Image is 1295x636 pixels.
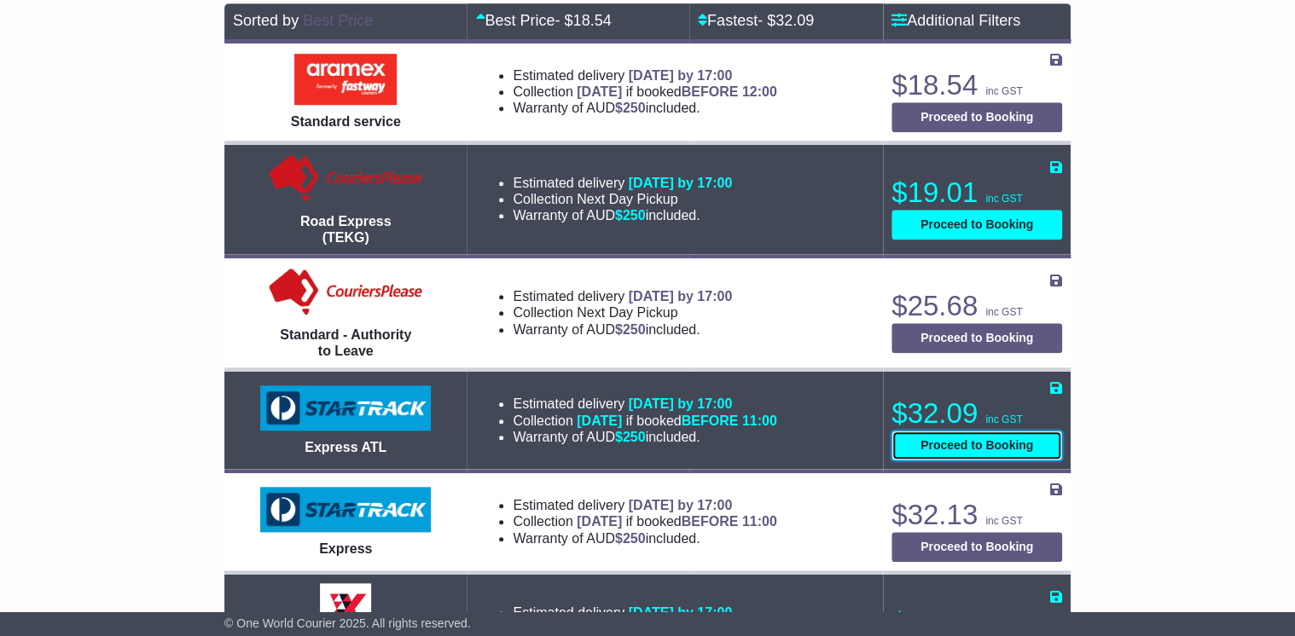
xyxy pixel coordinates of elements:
[891,396,1062,431] p: $32.09
[224,616,471,630] span: © One World Courier 2025. All rights reserved.
[629,176,733,190] span: [DATE] by 17:00
[577,413,622,428] span: [DATE]
[577,514,622,529] span: [DATE]
[577,192,677,206] span: Next Day Pickup
[513,288,732,304] li: Estimated delivery
[513,175,732,191] li: Estimated delivery
[891,102,1062,132] button: Proceed to Booking
[623,101,646,115] span: 250
[319,541,372,556] span: Express
[577,413,776,428] span: if booked
[615,531,646,546] span: $
[891,12,1020,29] a: Additional Filters
[233,12,299,29] span: Sorted by
[513,100,776,116] li: Warranty of AUD included.
[891,532,1062,562] button: Proceed to Booking
[682,84,739,99] span: BEFORE
[629,289,733,304] span: [DATE] by 17:00
[305,440,386,454] span: Express ATL
[629,605,733,620] span: [DATE] by 17:00
[985,413,1022,425] span: inc GST
[513,530,776,546] li: Warranty of AUD included.
[985,515,1022,527] span: inc GST
[682,413,739,428] span: BEFORE
[615,322,646,337] span: $
[572,12,611,29] span: 18.54
[513,304,732,321] li: Collection
[742,413,777,428] span: 11:00
[891,498,1062,532] p: $32.13
[623,208,646,223] span: 250
[303,12,373,29] a: Best Price
[513,321,732,338] li: Warranty of AUD included.
[891,210,1062,240] button: Proceed to Booking
[698,12,814,29] a: Fastest- $32.09
[475,12,611,29] a: Best Price- $18.54
[615,430,646,444] span: $
[577,84,622,99] span: [DATE]
[513,429,776,445] li: Warranty of AUD included.
[985,193,1022,205] span: inc GST
[891,323,1062,353] button: Proceed to Booking
[513,207,732,223] li: Warranty of AUD included.
[742,84,777,99] span: 12:00
[260,385,431,431] img: StarTrack: Express ATL
[320,583,371,634] img: Border Express: Express Parcel Service
[577,84,776,99] span: if booked
[615,208,646,223] span: $
[513,604,732,621] li: Estimated delivery
[623,322,646,337] span: 250
[891,289,1062,323] p: $25.68
[260,487,431,533] img: StarTrack: Express
[623,531,646,546] span: 250
[615,101,646,115] span: $
[985,85,1022,97] span: inc GST
[577,305,677,320] span: Next Day Pickup
[775,12,814,29] span: 32.09
[265,267,427,318] img: Couriers Please: Standard - Authority to Leave
[513,513,776,529] li: Collection
[629,396,733,411] span: [DATE] by 17:00
[629,68,733,83] span: [DATE] by 17:00
[891,176,1062,210] p: $19.01
[280,327,411,358] span: Standard - Authority to Leave
[294,54,397,105] img: Aramex: Standard service
[291,114,401,129] span: Standard service
[265,153,427,205] img: CouriersPlease: Road Express (TEKG)
[629,498,733,512] span: [DATE] by 17:00
[742,514,777,529] span: 11:00
[513,67,776,84] li: Estimated delivery
[513,84,776,100] li: Collection
[513,497,776,513] li: Estimated delivery
[891,68,1062,102] p: $18.54
[758,12,814,29] span: - $
[555,12,611,29] span: - $
[513,191,732,207] li: Collection
[513,413,776,429] li: Collection
[623,430,646,444] span: 250
[300,214,392,245] span: Road Express (TEKG)
[891,431,1062,460] button: Proceed to Booking
[682,514,739,529] span: BEFORE
[513,396,776,412] li: Estimated delivery
[985,306,1022,318] span: inc GST
[577,514,776,529] span: if booked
